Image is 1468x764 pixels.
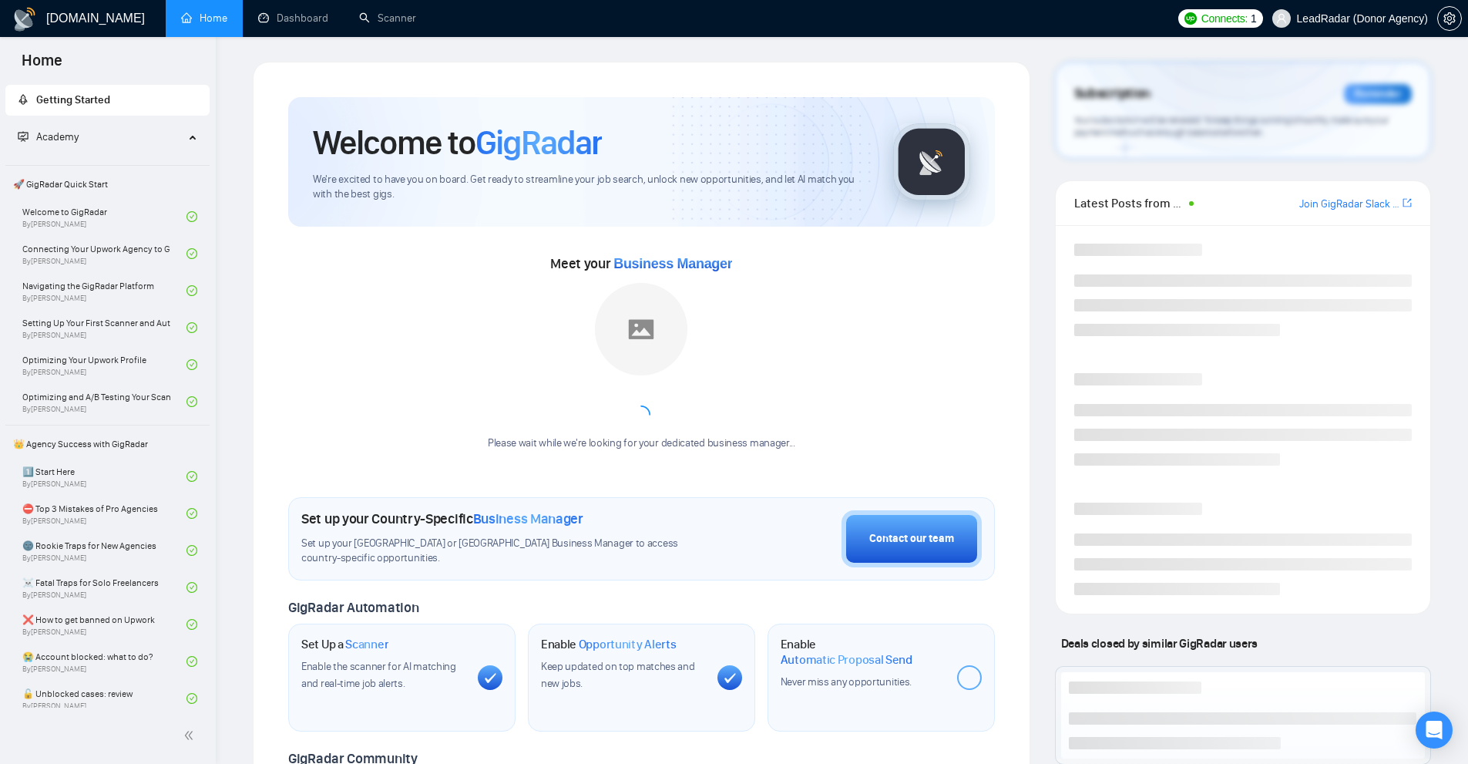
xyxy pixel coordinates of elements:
[186,508,197,519] span: check-circle
[613,256,732,271] span: Business Manager
[186,619,197,630] span: check-circle
[22,348,186,382] a: Optimizing Your Upwork ProfileBy[PERSON_NAME]
[301,537,710,566] span: Set up your [GEOGRAPHIC_DATA] or [GEOGRAPHIC_DATA] Business Manager to access country-specific op...
[22,496,186,530] a: ⛔ Top 3 Mistakes of Pro AgenciesBy[PERSON_NAME]
[541,637,677,652] h1: Enable
[22,682,186,715] a: 🔓 Unblocked cases: reviewBy[PERSON_NAME]
[781,675,912,688] span: Never miss any opportunities.
[186,248,197,259] span: check-circle
[550,255,732,272] span: Meet your
[288,599,418,616] span: GigRadar Automation
[1437,12,1462,25] a: setting
[301,660,456,690] span: Enable the scanner for AI matching and real-time job alerts.
[22,533,186,567] a: 🌚 Rookie Traps for New AgenciesBy[PERSON_NAME]
[186,656,197,667] span: check-circle
[22,237,186,271] a: Connecting Your Upwork Agency to GigRadarBy[PERSON_NAME]
[22,385,186,419] a: Optimizing and A/B Testing Your Scanner for Better ResultsBy[PERSON_NAME]
[1402,196,1412,210] a: export
[473,510,583,527] span: Business Manager
[595,283,687,375] img: placeholder.png
[22,645,186,678] a: 😭 Account blocked: what to do?By[PERSON_NAME]
[22,459,186,493] a: 1️⃣ Start HereBy[PERSON_NAME]
[22,607,186,641] a: ❌ How to get banned on UpworkBy[PERSON_NAME]
[1299,196,1399,213] a: Join GigRadar Slack Community
[359,12,416,25] a: searchScanner
[345,637,388,652] span: Scanner
[18,131,29,142] span: fund-projection-screen
[579,637,677,652] span: Opportunity Alerts
[22,274,186,308] a: Navigating the GigRadar PlatformBy[PERSON_NAME]
[1074,194,1184,213] span: Latest Posts from the GigRadar Community
[841,510,982,567] button: Contact our team
[22,200,186,234] a: Welcome to GigRadarBy[PERSON_NAME]
[541,660,695,690] span: Keep updated on top matches and new jobs.
[186,285,197,296] span: check-circle
[301,637,388,652] h1: Set Up a
[5,85,210,116] li: Getting Started
[1416,712,1453,749] div: Open Intercom Messenger
[1074,81,1151,107] span: Subscription
[1251,10,1257,27] span: 1
[36,130,79,143] span: Academy
[1074,114,1389,139] span: Your subscription will be renewed. To keep things running smoothly, make sure your payment method...
[186,693,197,704] span: check-circle
[22,570,186,604] a: ☠️ Fatal Traps for Solo FreelancersBy[PERSON_NAME]
[1437,6,1462,31] button: setting
[893,123,970,200] img: gigradar-logo.png
[9,49,75,82] span: Home
[183,728,199,743] span: double-left
[781,652,912,668] span: Automatic Proposal Send
[1201,10,1248,27] span: Connects:
[12,7,37,32] img: logo
[18,130,79,143] span: Academy
[1276,13,1287,24] span: user
[313,122,602,163] h1: Welcome to
[186,322,197,333] span: check-circle
[186,545,197,556] span: check-circle
[630,404,652,426] span: loading
[1402,197,1412,209] span: export
[181,12,227,25] a: homeHome
[18,94,29,105] span: rocket
[186,471,197,482] span: check-circle
[7,429,208,459] span: 👑 Agency Success with GigRadar
[186,359,197,370] span: check-circle
[7,169,208,200] span: 🚀 GigRadar Quick Start
[869,530,954,547] div: Contact our team
[22,311,186,345] a: Setting Up Your First Scanner and Auto-BidderBy[PERSON_NAME]
[1055,630,1264,657] span: Deals closed by similar GigRadar users
[36,93,110,106] span: Getting Started
[1438,12,1461,25] span: setting
[475,122,602,163] span: GigRadar
[186,396,197,407] span: check-circle
[258,12,328,25] a: dashboardDashboard
[186,582,197,593] span: check-circle
[1344,84,1412,104] div: Reminder
[186,211,197,222] span: check-circle
[1184,12,1197,25] img: upwork-logo.png
[781,637,945,667] h1: Enable
[479,436,805,451] div: Please wait while we're looking for your dedicated business manager...
[301,510,583,527] h1: Set up your Country-Specific
[313,173,868,202] span: We're excited to have you on board. Get ready to streamline your job search, unlock new opportuni...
